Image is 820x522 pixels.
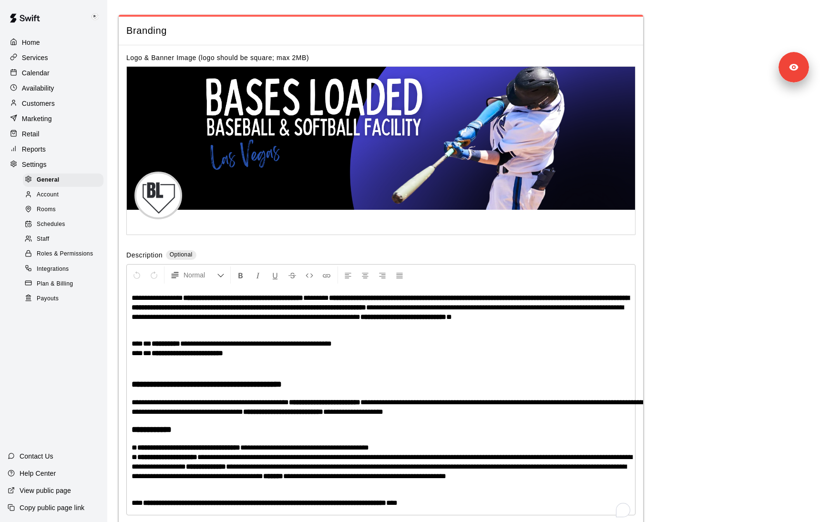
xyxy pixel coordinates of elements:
a: Account [23,187,107,202]
p: Home [22,38,40,47]
span: Rooms [37,205,56,215]
a: Rooms [23,203,107,217]
a: Calendar [8,66,100,80]
a: Availability [8,81,100,95]
div: Roles & Permissions [23,247,103,261]
button: Undo [129,266,145,284]
span: Account [37,190,59,200]
div: Integrations [23,263,103,276]
button: Format Underline [267,266,283,284]
button: Format Bold [233,266,249,284]
span: Payouts [37,294,59,304]
div: General [23,174,103,187]
button: Right Align [374,266,390,284]
span: Optional [170,251,193,258]
button: Format Italics [250,266,266,284]
a: Settings [8,157,100,172]
button: Left Align [340,266,356,284]
span: Integrations [37,265,69,274]
div: Staff [23,233,103,246]
span: Schedules [37,220,65,229]
a: Retail [8,127,100,141]
button: Insert Code [301,266,318,284]
a: Home [8,35,100,50]
a: Payouts [23,291,107,306]
p: Copy public page link [20,503,84,512]
a: Services [8,51,100,65]
a: Schedules [23,217,107,232]
div: Rooms [23,203,103,216]
p: Reports [22,144,46,154]
a: Customers [8,96,100,111]
span: Plan & Billing [37,279,73,289]
p: Services [22,53,48,62]
a: Roles & Permissions [23,247,107,262]
div: Payouts [23,292,103,306]
p: View public page [20,486,71,495]
label: Logo & Banner Image (logo should be square; max 2MB) [126,54,309,61]
button: Center Align [357,266,373,284]
a: General [23,173,107,187]
p: Settings [22,160,47,169]
a: Reports [8,142,100,156]
span: Staff [37,235,49,244]
div: Plan & Billing [23,277,103,291]
span: General [37,175,60,185]
div: Schedules [23,218,103,231]
button: Insert Link [318,266,335,284]
p: Marketing [22,114,52,123]
a: Marketing [8,112,100,126]
a: Plan & Billing [23,276,107,291]
button: Redo [146,266,162,284]
img: Keith Brooks [89,11,101,23]
span: Branding [126,24,635,37]
p: Availability [22,83,54,93]
button: Justify Align [391,266,408,284]
div: Account [23,188,103,202]
div: To enrich screen reader interactions, please activate Accessibility in Grammarly extension settings [127,286,635,515]
p: Customers [22,99,55,108]
div: Keith Brooks [87,8,107,27]
span: Roles & Permissions [37,249,93,259]
p: Contact Us [20,451,53,461]
button: Format Strikethrough [284,266,300,284]
a: Staff [23,232,107,247]
span: Normal [184,270,217,280]
p: Help Center [20,469,56,478]
label: Description [126,250,163,261]
p: Calendar [22,68,50,78]
button: Formatting Options [166,266,228,284]
a: Integrations [23,262,107,276]
p: Retail [22,129,40,139]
